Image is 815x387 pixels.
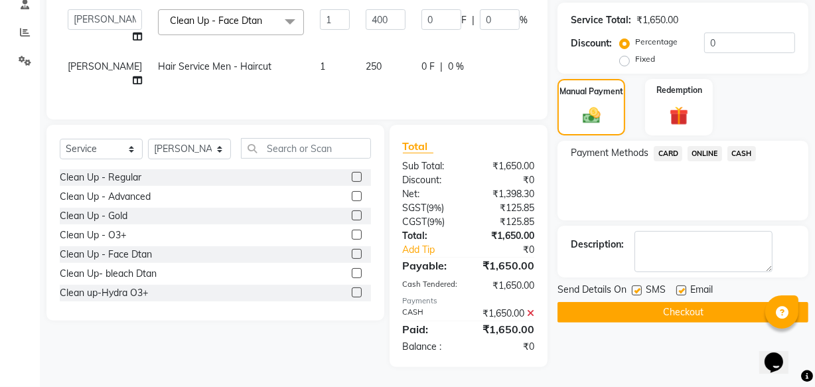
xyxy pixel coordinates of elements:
[393,159,469,173] div: Sub Total:
[727,146,756,161] span: CASH
[393,173,469,187] div: Discount:
[448,60,464,74] span: 0 %
[393,229,469,243] div: Total:
[469,258,544,273] div: ₹1,650.00
[635,53,655,65] label: Fixed
[654,146,682,161] span: CARD
[60,228,126,242] div: Clean Up - O3+
[656,84,702,96] label: Redemption
[481,243,544,257] div: ₹0
[393,279,469,293] div: Cash Tendered:
[472,13,475,27] span: |
[393,215,469,229] div: ( )
[557,283,627,299] span: Send Details On
[60,209,127,223] div: Clean Up - Gold
[393,187,469,201] div: Net:
[469,307,544,321] div: ₹1,650.00
[393,243,481,257] a: Add Tip
[690,283,713,299] span: Email
[403,295,535,307] div: Payments
[636,13,678,27] div: ₹1,650.00
[469,215,544,229] div: ₹125.85
[170,15,262,27] span: Clean Up - Face Dtan
[469,229,544,243] div: ₹1,650.00
[60,267,157,281] div: Clean Up- bleach Dtan
[469,187,544,201] div: ₹1,398.30
[577,106,606,126] img: _cash.svg
[469,321,544,337] div: ₹1,650.00
[469,173,544,187] div: ₹0
[429,202,442,213] span: 9%
[60,190,151,204] div: Clean Up - Advanced
[571,146,648,160] span: Payment Methods
[440,60,443,74] span: |
[571,37,612,50] div: Discount:
[320,60,325,72] span: 1
[461,13,467,27] span: F
[421,60,435,74] span: 0 F
[393,201,469,215] div: ( )
[366,60,382,72] span: 250
[557,302,808,323] button: Checkout
[403,216,427,228] span: CGST
[520,13,528,27] span: %
[68,60,142,72] span: [PERSON_NAME]
[60,286,148,300] div: Clean up-Hydra O3+
[393,321,469,337] div: Paid:
[559,86,623,98] label: Manual Payment
[393,340,469,354] div: Balance :
[393,258,469,273] div: Payable:
[664,104,694,127] img: _gift.svg
[241,138,371,159] input: Search or Scan
[158,60,271,72] span: Hair Service Men - Haircut
[430,216,443,227] span: 9%
[469,340,544,354] div: ₹0
[403,139,433,153] span: Total
[646,283,666,299] span: SMS
[403,202,427,214] span: SGST
[393,307,469,321] div: CASH
[571,238,624,252] div: Description:
[759,334,802,374] iframe: chat widget
[60,171,141,185] div: Clean Up - Regular
[469,279,544,293] div: ₹1,650.00
[262,15,268,27] a: x
[60,248,152,262] div: Clean Up - Face Dtan
[635,36,678,48] label: Percentage
[571,13,631,27] div: Service Total:
[469,159,544,173] div: ₹1,650.00
[688,146,722,161] span: ONLINE
[469,201,544,215] div: ₹125.85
